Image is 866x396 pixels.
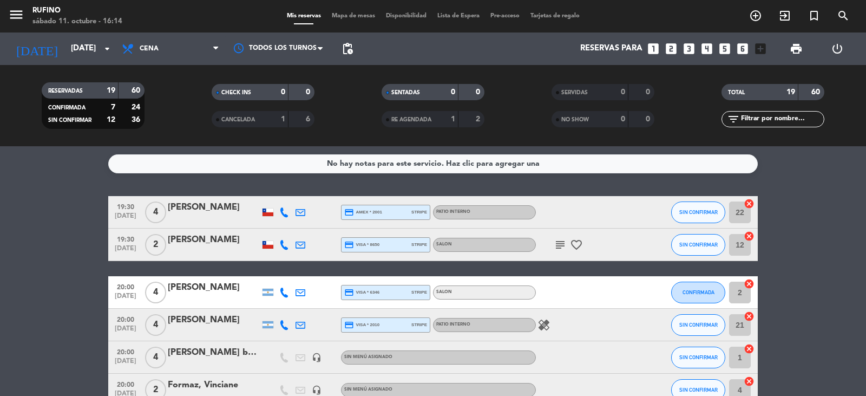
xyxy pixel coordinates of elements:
[436,322,470,327] span: PATIO INTERNO
[554,238,567,251] i: subject
[727,113,740,126] i: filter_list
[679,354,718,360] span: SIN CONFIRMAR
[744,231,755,242] i: cancel
[312,385,322,395] i: headset_mic
[808,9,821,22] i: turned_in_not
[411,241,427,248] span: stripe
[112,378,139,390] span: 20:00
[570,238,583,251] i: favorite_border
[140,45,159,53] span: Cena
[537,319,550,332] i: healing
[112,293,139,305] span: [DATE]
[683,289,714,295] span: CONFIRMADA
[436,290,452,294] span: SALON
[744,278,755,289] i: cancel
[411,289,427,296] span: stripe
[306,88,312,96] strong: 0
[132,87,142,94] strong: 60
[740,113,824,125] input: Filtrar por nombre...
[112,212,139,225] span: [DATE]
[112,280,139,293] span: 20:00
[344,320,379,330] span: visa * 2010
[561,90,588,95] span: SERVIDAS
[168,200,260,215] div: [PERSON_NAME]
[817,33,858,65] div: LOG OUT
[112,345,139,358] span: 20:00
[679,322,718,328] span: SIN CONFIRMAR
[112,313,139,325] span: 20:00
[281,88,285,96] strong: 0
[168,378,260,392] div: Formaz, Vinciane
[411,321,427,328] span: stripe
[312,353,322,362] i: headset_mic
[145,347,166,368] span: 4
[646,88,652,96] strong: 0
[744,198,755,209] i: cancel
[580,44,642,54] span: Reservas para
[145,282,166,303] span: 4
[718,42,732,56] i: looks_5
[380,13,432,19] span: Disponibilidad
[344,288,379,297] span: visa * 6346
[664,42,678,56] i: looks_two
[671,347,725,368] button: SIN CONFIRMAR
[344,240,354,250] i: credit_card
[451,88,455,96] strong: 0
[790,42,803,55] span: print
[281,13,326,19] span: Mis reservas
[744,311,755,322] i: cancel
[344,207,382,217] span: amex * 2001
[831,42,844,55] i: power_settings_new
[168,233,260,247] div: [PERSON_NAME]
[432,13,485,19] span: Lista de Espera
[682,42,696,56] i: looks_3
[145,202,166,223] span: 4
[326,13,380,19] span: Mapa de mesas
[525,13,585,19] span: Tarjetas de regalo
[48,88,83,94] span: RESERVADAS
[671,282,725,303] button: CONFIRMADA
[107,87,115,94] strong: 19
[306,115,312,123] strong: 6
[744,376,755,387] i: cancel
[436,242,452,246] span: SALON
[168,346,260,360] div: [PERSON_NAME] bbgc
[749,9,762,22] i: add_circle_outline
[48,118,91,123] span: SIN CONFIRMAR
[744,343,755,354] i: cancel
[621,115,625,123] strong: 0
[679,387,718,393] span: SIN CONFIRMAR
[344,320,354,330] i: credit_card
[281,115,285,123] strong: 1
[671,314,725,336] button: SIN CONFIRMAR
[391,117,431,122] span: RE AGENDADA
[344,240,379,250] span: visa * 8650
[132,116,142,124] strong: 36
[107,116,115,124] strong: 12
[646,42,660,56] i: looks_one
[101,42,114,55] i: arrow_drop_down
[32,16,122,27] div: sábado 11. octubre - 16:14
[221,117,255,122] span: CANCELADA
[700,42,714,56] i: looks_4
[8,7,24,27] button: menu
[736,42,750,56] i: looks_6
[145,314,166,336] span: 4
[132,103,142,111] strong: 24
[221,90,251,95] span: CHECK INS
[32,5,122,16] div: Rufino
[8,7,24,23] i: menu
[621,88,625,96] strong: 0
[112,358,139,370] span: [DATE]
[344,207,354,217] i: credit_card
[778,9,791,22] i: exit_to_app
[679,242,718,248] span: SIN CONFIRMAR
[344,355,392,359] span: Sin menú asignado
[411,209,427,216] span: stripe
[344,288,354,297] i: credit_card
[485,13,525,19] span: Pre-acceso
[344,387,392,392] span: Sin menú asignado
[671,202,725,223] button: SIN CONFIRMAR
[561,117,589,122] span: NO SHOW
[679,209,718,215] span: SIN CONFIRMAR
